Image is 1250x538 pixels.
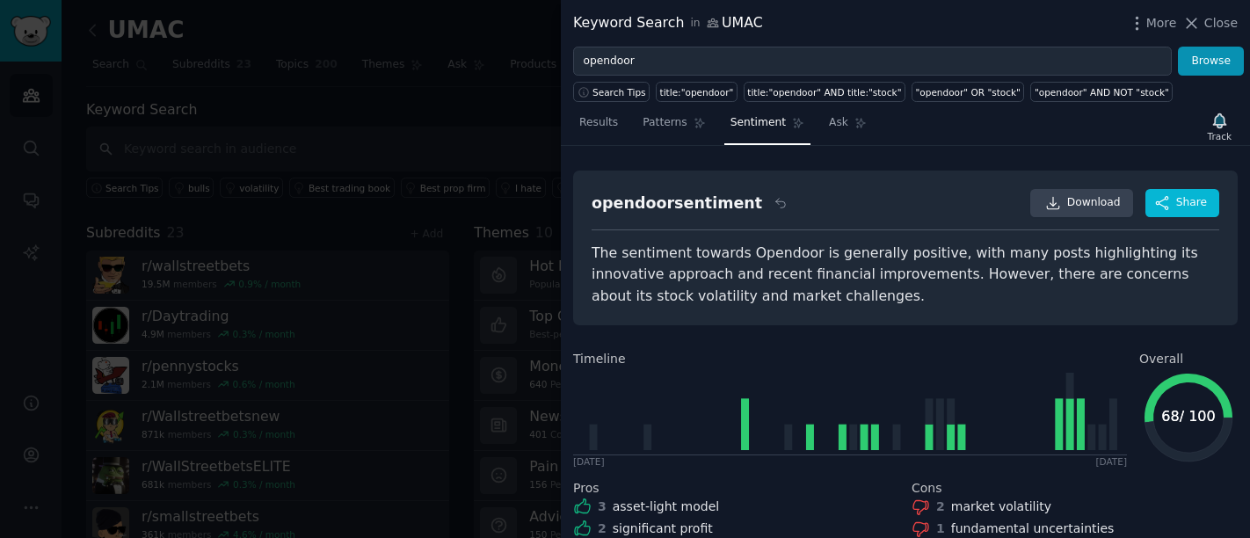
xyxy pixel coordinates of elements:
[730,115,786,131] span: Sentiment
[915,86,1020,98] div: "opendoor" OR "stock"
[592,193,762,214] div: opendoor sentiment
[1095,455,1127,468] div: [DATE]
[573,12,763,34] div: Keyword Search UMAC
[598,520,607,538] div: 2
[724,109,810,145] a: Sentiment
[1030,189,1133,217] a: Download
[1128,14,1177,33] button: More
[1035,86,1169,98] div: "opendoor" AND NOT "stock"
[936,498,945,516] div: 2
[747,86,901,98] div: title:"opendoor" AND title:"stock"
[1067,195,1121,211] span: Download
[573,47,1172,76] input: Try a keyword related to your business
[823,109,873,145] a: Ask
[829,115,848,131] span: Ask
[1208,130,1232,142] div: Track
[1204,14,1238,33] span: Close
[1178,47,1244,76] button: Browse
[573,82,650,102] button: Search Tips
[598,498,607,516] div: 3
[573,479,600,498] span: Pros
[1161,408,1215,425] text: 68 / 100
[613,498,719,516] div: asset-light model
[573,350,626,368] span: Timeline
[660,86,734,98] div: title:"opendoor"
[636,109,711,145] a: Patterns
[643,115,687,131] span: Patterns
[573,455,605,468] div: [DATE]
[613,520,713,538] div: significant profit
[592,243,1219,308] div: The sentiment towards Opendoor is generally positive, with many posts highlighting its innovative...
[690,16,700,32] span: in
[1030,82,1173,102] a: "opendoor" AND NOT "stock"
[1146,14,1177,33] span: More
[1182,14,1238,33] button: Close
[912,479,942,498] span: Cons
[1202,108,1238,145] button: Track
[1176,195,1207,211] span: Share
[592,86,646,98] span: Search Tips
[744,82,905,102] a: title:"opendoor" AND title:"stock"
[579,115,618,131] span: Results
[936,520,945,538] div: 1
[951,498,1051,516] div: market volatility
[573,109,624,145] a: Results
[1145,189,1219,217] button: Share
[951,520,1115,538] div: fundamental uncertainties
[1139,350,1183,368] span: Overall
[656,82,738,102] a: title:"opendoor"
[912,82,1024,102] a: "opendoor" OR "stock"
